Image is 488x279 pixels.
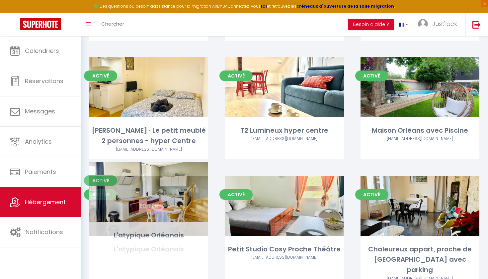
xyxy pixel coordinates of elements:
img: logout [472,20,481,29]
span: Just'lock [432,20,457,28]
div: Airbnb [225,254,344,261]
span: Activé [355,189,388,200]
span: Analytics [25,137,52,146]
span: Paiements [25,168,56,176]
div: Airbnb [361,136,479,142]
button: Besoin d'aide ? [348,19,394,30]
span: Activé [84,189,117,200]
div: Petit Studio Cosy Proche Théâtre [225,244,344,254]
span: Messages [25,107,55,115]
div: T2 Lumineux hyper centre [225,125,344,136]
div: Maison Orléans avec Piscine [361,125,479,136]
div: Airbnb [225,136,344,142]
img: Super Booking [20,18,61,30]
a: Editer [129,199,169,212]
span: Notifications [26,228,63,236]
div: L'atypique Orléanais [89,244,208,254]
span: Activé [355,70,388,81]
span: Hébergement [25,198,66,206]
a: Chercher [96,13,129,36]
span: Chercher [101,20,124,27]
span: Activé [219,70,253,81]
div: Airbnb [89,146,208,153]
span: Réservations [25,77,63,85]
div: [PERSON_NAME] · Le petit meublé 2 personnes - hyper Centre [89,125,208,146]
a: créneaux d'ouverture de la salle migration [296,3,394,9]
span: Calendriers [25,47,59,55]
div: Chaleureux appart, proche de [GEOGRAPHIC_DATA] avec parking [361,244,479,275]
span: Activé [219,189,253,200]
span: Activé [84,70,117,81]
button: Ouvrir le widget de chat LiveChat [5,3,25,23]
img: ... [418,19,428,29]
a: ... Just'lock [413,13,465,36]
a: ICI [261,3,267,9]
